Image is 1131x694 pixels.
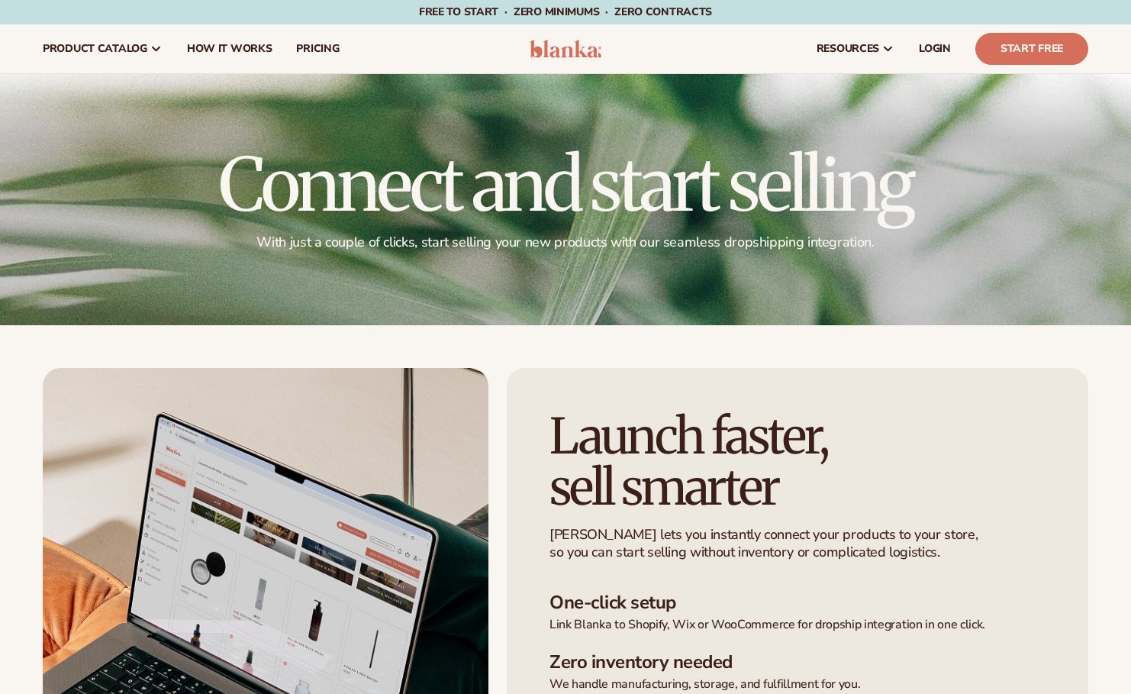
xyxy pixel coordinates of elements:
[549,617,1046,633] p: Link Blanka to Shopify, Wix or WooCommerce for dropship integration in one click.
[43,43,147,55] span: product catalog
[549,676,1046,692] p: We handle manufacturing, storage, and fulfillment for you.
[284,24,351,73] a: pricing
[549,651,1046,673] h3: Zero inventory needed
[549,526,981,562] p: [PERSON_NAME] lets you instantly connect your products to your store, so you can start selling wi...
[907,24,963,73] a: LOGIN
[975,33,1088,65] a: Start Free
[549,592,1046,614] h3: One-click setup
[175,24,285,73] a: How It Works
[817,43,879,55] span: resources
[219,148,912,221] h1: Connect and start selling
[296,43,339,55] span: pricing
[530,40,602,58] img: logo
[187,43,272,55] span: How It Works
[804,24,907,73] a: resources
[549,411,1013,513] h2: Launch faster, sell smarter
[31,24,175,73] a: product catalog
[419,5,712,19] span: Free to start · ZERO minimums · ZERO contracts
[919,43,951,55] span: LOGIN
[219,234,912,251] p: With just a couple of clicks, start selling your new products with our seamless dropshipping inte...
